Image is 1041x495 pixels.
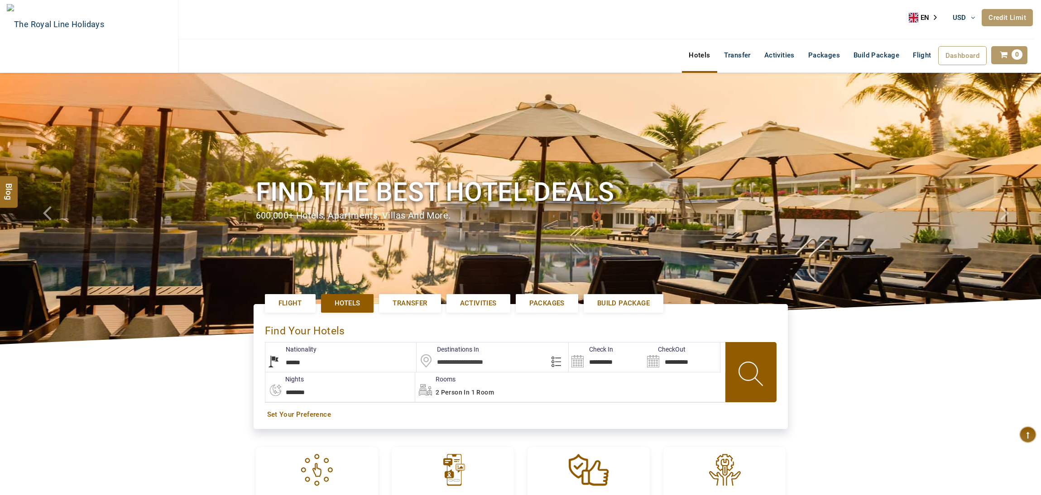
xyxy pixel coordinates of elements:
div: Language [909,11,943,24]
span: 2 Person in 1 Room [436,389,494,396]
a: Flight [906,46,938,55]
a: Hotels [321,294,374,313]
a: Build Package [584,294,663,313]
a: Hotels [682,46,717,64]
input: Search [644,343,720,372]
label: nights [265,375,304,384]
label: Check In [569,345,613,354]
label: Nationality [265,345,317,354]
a: Transfer [717,46,758,64]
a: Activities [758,46,801,64]
a: Credit Limit [982,9,1033,26]
label: CheckOut [644,345,686,354]
a: 0 [991,46,1027,64]
label: Rooms [415,375,456,384]
a: Build Package [847,46,906,64]
span: USD [953,14,966,22]
span: Activities [460,299,497,308]
div: 600,000+ hotels, apartments, villas and more. [256,209,786,222]
aside: Language selected: English [909,11,943,24]
a: Flight [265,294,316,313]
label: Destinations In [417,345,479,354]
img: The Royal Line Holidays [7,4,104,45]
a: Transfer [379,294,441,313]
input: Search [569,343,644,372]
a: Packages [801,46,847,64]
div: Find Your Hotels [265,315,777,342]
span: Flight [278,299,302,308]
span: Flight [913,51,931,60]
h1: Find the best hotel deals [256,175,786,209]
span: Transfer [393,299,427,308]
a: Set Your Preference [267,410,774,419]
a: Activities [446,294,510,313]
span: Dashboard [945,52,980,60]
span: Packages [529,299,565,308]
a: Packages [516,294,578,313]
span: Build Package [597,299,650,308]
span: Hotels [335,299,360,308]
span: 0 [1012,49,1022,60]
a: EN [909,11,943,24]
